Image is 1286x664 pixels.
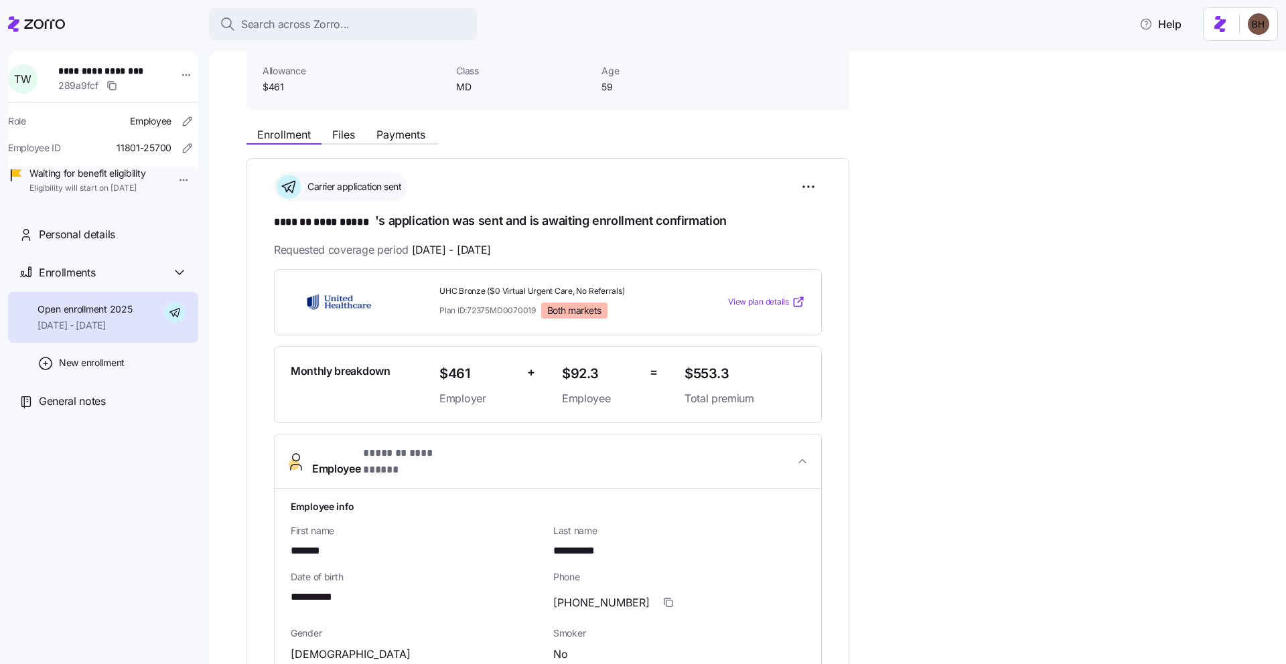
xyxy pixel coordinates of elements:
span: Personal details [39,226,115,243]
img: UnitedHealthcare [291,286,387,317]
span: Last name [553,524,805,537]
span: Open enrollment 2025 [38,303,132,316]
span: Smoker [553,627,805,640]
span: Payments [376,129,425,140]
span: $461 [439,363,516,385]
span: Employee [562,390,639,407]
span: Requested coverage period [274,242,491,258]
span: T W [14,74,31,84]
span: Employee ID [8,141,61,155]
h1: 's application was sent and is awaiting enrollment confirmation [274,212,822,231]
span: Total premium [685,390,805,407]
span: [DATE] - [DATE] [412,242,491,258]
span: 59 [601,80,736,94]
span: MD [456,80,591,94]
span: $92.3 [562,363,639,385]
button: Help [1129,11,1192,37]
span: Employee [312,445,469,477]
span: Date of birth [291,570,543,584]
span: $553.3 [685,363,805,385]
span: Employer [439,390,516,407]
span: Class [456,64,591,78]
span: + [527,363,535,382]
span: Allowance [263,64,445,78]
span: Search across Zorro... [241,16,350,33]
a: View plan details [728,295,805,309]
span: Gender [291,627,543,640]
span: [DATE] - [DATE] [38,319,132,332]
span: New enrollment [59,356,125,369]
span: Plan ID: 72375MD0070019 [439,305,536,316]
span: [PHONE_NUMBER] [553,594,650,611]
button: Search across Zorro... [209,8,477,40]
span: Phone [553,570,805,584]
span: 289a9fcf [58,79,98,92]
span: 11801-25700 [117,141,171,155]
span: Enrollment [257,129,311,140]
span: Enrollments [39,264,95,281]
span: View plan details [728,296,789,309]
span: Eligibility will start on [DATE] [29,183,145,194]
span: Role [8,114,26,128]
span: Waiting for benefit eligibility [29,167,145,180]
span: Age [601,64,736,78]
span: $461 [263,80,445,94]
span: General notes [39,393,106,410]
span: Both markets [547,305,601,317]
span: = [650,363,658,382]
span: Files [332,129,355,140]
span: Help [1139,16,1182,32]
span: Carrier application sent [303,180,401,193]
img: c3c218ad70e66eeb89914ccc98a2927c [1248,13,1269,35]
span: First name [291,524,543,537]
span: Monthly breakdown [291,363,390,380]
span: [DEMOGRAPHIC_DATA] [291,646,411,663]
h1: Employee info [291,499,805,513]
span: UHC Bronze ($0 Virtual Urgent Care, No Referrals) [439,286,674,297]
span: Employee [130,114,171,128]
span: No [553,646,568,663]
